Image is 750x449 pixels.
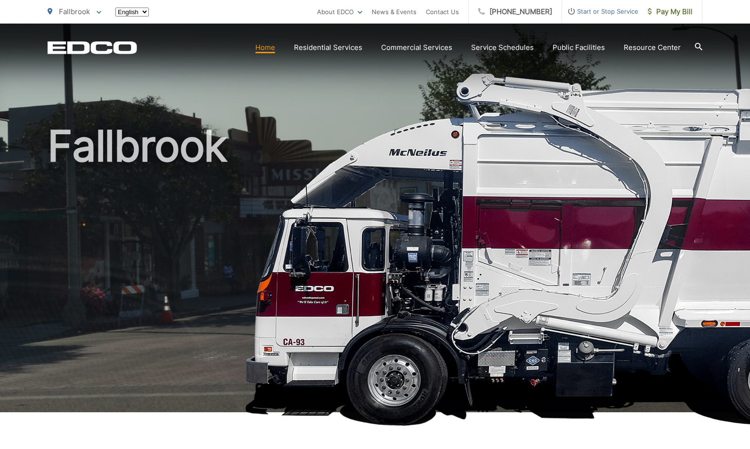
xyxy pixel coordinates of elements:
[381,42,452,53] a: Commercial Services
[471,42,534,53] a: Service Schedules
[553,42,605,53] a: Public Facilities
[48,41,137,54] a: EDCD logo. Return to the homepage.
[48,122,702,421] h1: Fallbrook
[294,42,362,53] a: Residential Services
[317,6,362,17] a: About EDCO
[648,6,693,17] span: Pay My Bill
[59,7,90,16] span: Fallbrook
[624,42,681,53] a: Resource Center
[372,6,416,17] a: News & Events
[255,42,275,53] a: Home
[426,6,459,17] a: Contact Us
[115,8,149,16] select: Select a language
